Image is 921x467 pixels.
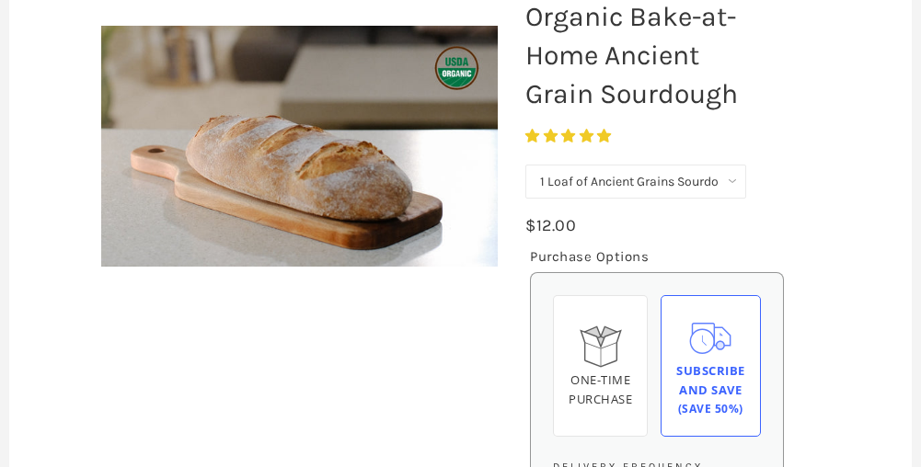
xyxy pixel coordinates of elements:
legend: Purchase Options [530,245,649,268]
span: 4.75 stars [525,128,616,144]
span: (Save 50%) [678,401,743,416]
div: $12.00 [525,212,576,239]
span: Subscribe and save [676,362,745,398]
img: Organic Bake-at-Home Ancient Grain Sourdough [101,26,498,267]
div: One-time Purchase [569,370,632,409]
